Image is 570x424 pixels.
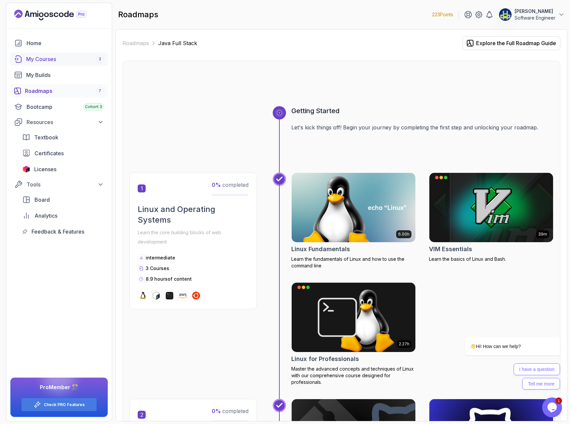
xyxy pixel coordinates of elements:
[398,232,409,237] p: 6.00h
[212,181,221,188] span: 0 %
[146,276,192,282] p: 8.9 hours of content
[35,196,50,204] span: Board
[10,178,108,190] button: Tools
[25,87,104,95] div: Roadmaps
[34,133,58,141] span: Textbook
[18,147,108,160] a: certificates
[429,256,553,262] p: Learn the basics of Linux and Bash.
[515,8,555,15] p: [PERSON_NAME]
[444,285,563,394] iframe: chat widget
[27,118,104,126] div: Resources
[35,212,57,220] span: Analytics
[138,204,249,225] h2: Linux and Operating Systems
[292,173,415,242] img: Linux Fundamentals card
[32,228,84,236] span: Feedback & Features
[515,15,555,21] p: Software Engineer
[429,173,553,242] img: VIM Essentials card
[542,397,563,417] iframe: chat widget
[18,225,108,238] a: feedback
[26,55,104,63] div: My Courses
[179,292,187,300] img: aws logo
[212,181,249,188] span: completed
[291,123,553,131] p: Let's kick things off! Begin your journey by completing the first step and unlocking your roadmap.
[291,106,553,115] h3: Getting Started
[291,282,416,386] a: Linux for Professionals card2.27hLinux for ProfessionalsMaster the advanced concepts and techniqu...
[166,292,174,300] img: terminal logo
[99,56,101,62] span: 3
[18,163,108,176] a: licenses
[118,9,158,20] h2: roadmaps
[146,265,169,271] span: 3 Courses
[14,10,102,20] a: Landing page
[18,209,108,222] a: analytics
[291,354,359,364] h2: Linux for Professionals
[122,39,149,47] a: Roadmaps
[291,256,416,269] p: Learn the fundamentals of Linux and how to use the command line
[10,100,108,113] a: bootcamp
[152,292,160,300] img: bash logo
[27,39,104,47] div: Home
[138,228,249,247] p: Learn the core building blocks of web development
[21,398,97,411] button: Check PRO Features
[138,184,146,192] span: 1
[138,411,146,419] span: 2
[85,104,102,109] span: Cohort 3
[18,193,108,206] a: board
[429,245,472,254] h2: VIM Essentials
[10,36,108,50] a: home
[10,68,108,82] a: builds
[538,232,547,237] p: 39m
[139,292,147,300] img: linux logo
[44,402,85,407] a: Check PRO Features
[432,11,453,18] p: 223 Points
[27,180,104,188] div: Tools
[291,245,350,254] h2: Linux Fundamentals
[26,71,104,79] div: My Builds
[18,131,108,144] a: textbook
[399,341,409,347] p: 2.27h
[10,84,108,98] a: roadmaps
[146,254,175,261] p: intermediate
[212,408,249,414] span: completed
[292,283,415,352] img: Linux for Professionals card
[476,39,556,47] div: Explore the Full Roadmap Guide
[22,166,30,173] img: jetbrains icon
[291,366,416,386] p: Master the advanced concepts and techniques of Linux with our comprehensive course designed for p...
[10,52,108,66] a: courses
[27,103,104,111] div: Bootcamp
[35,149,64,157] span: Certificates
[10,116,108,128] button: Resources
[99,88,101,94] span: 7
[499,8,565,21] button: user profile image[PERSON_NAME]Software Engineer
[499,8,512,21] img: user profile image
[429,173,553,262] a: VIM Essentials card39mVIM EssentialsLearn the basics of Linux and Bash.
[212,408,221,414] span: 0 %
[463,36,560,50] button: Explore the Full Roadmap Guide
[34,165,56,173] span: Licenses
[158,39,197,47] p: Java Full Stack
[291,173,416,269] a: Linux Fundamentals card6.00hLinux FundamentalsLearn the fundamentals of Linux and how to use the ...
[192,292,200,300] img: ubuntu logo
